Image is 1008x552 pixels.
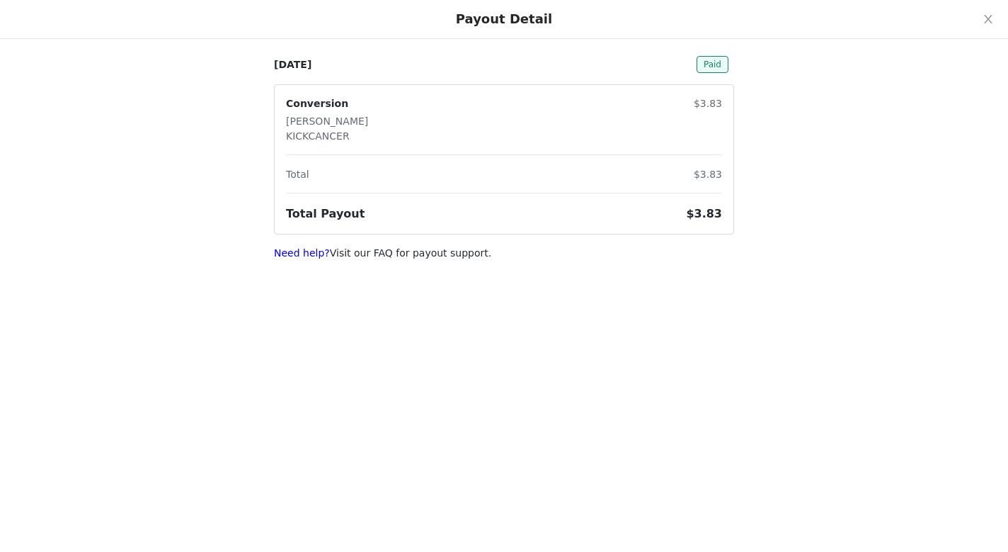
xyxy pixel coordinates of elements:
[697,56,728,73] span: Paid
[686,207,722,220] span: $3.83
[274,57,311,72] p: [DATE]
[286,205,365,223] h3: Total Payout
[456,11,552,27] div: Payout Detail
[286,114,368,129] p: [PERSON_NAME]
[274,247,330,259] a: Need help?
[983,13,994,25] i: icon: close
[286,167,309,182] p: Total
[286,96,368,111] p: Conversion
[274,246,734,261] p: Visit our FAQ for payout support.
[286,129,368,144] p: KICKCANCER
[694,169,722,180] span: $3.83
[694,98,722,109] span: $3.83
